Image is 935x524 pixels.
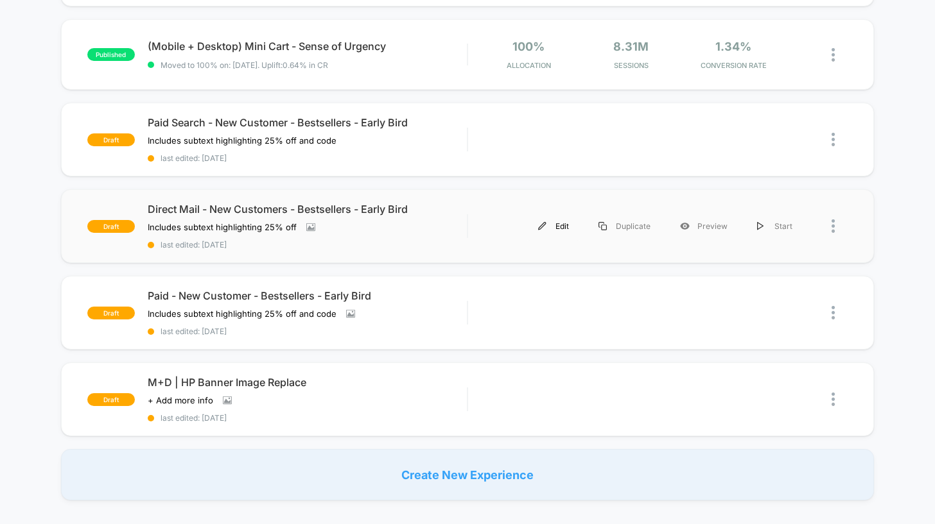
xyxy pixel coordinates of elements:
span: Sessions [583,61,679,70]
span: Allocation [507,61,551,70]
span: draft [87,220,135,233]
span: Paid Search - New Customer - Bestsellers - Early Bird [148,116,468,129]
img: close [832,393,835,406]
span: CONVERSION RATE [686,61,782,70]
span: draft [87,133,135,146]
span: + Add more info [148,395,213,405]
span: 8.31M [613,40,649,53]
img: close [832,133,835,146]
span: Includes subtext highlighting 25% off and code [148,308,336,319]
span: last edited: [DATE] [148,413,468,423]
span: draft [87,393,135,406]
img: close [832,306,835,319]
span: (Mobile + Desktop) Mini Cart - Sense of Urgency [148,40,468,53]
div: Create New Experience [61,449,875,500]
span: published [87,48,135,61]
span: Includes subtext highlighting 25% off and code [148,135,336,146]
span: 1.34% [715,40,751,53]
span: last edited: [DATE] [148,326,468,336]
div: Preview [665,212,742,241]
span: last edited: [DATE] [148,240,468,249]
div: Start [742,212,807,241]
div: Edit [523,212,584,241]
span: Includes subtext highlighting 25% off [148,222,297,232]
img: close [832,219,835,233]
img: menu [538,222,546,230]
div: Duplicate [584,212,665,241]
span: Paid - New Customer - Bestsellers - Early Bird [148,289,468,302]
span: M+D | HP Banner Image Replace [148,376,468,389]
span: 100% [512,40,545,53]
span: Moved to 100% on: [DATE] . Uplift: 0.64% in CR [161,60,328,70]
span: draft [87,307,135,319]
img: close [832,48,835,62]
span: Direct Mail - New Customers - Bestsellers - Early Bird [148,203,468,216]
img: menu [757,222,764,230]
img: menu [599,222,607,230]
span: last edited: [DATE] [148,153,468,163]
